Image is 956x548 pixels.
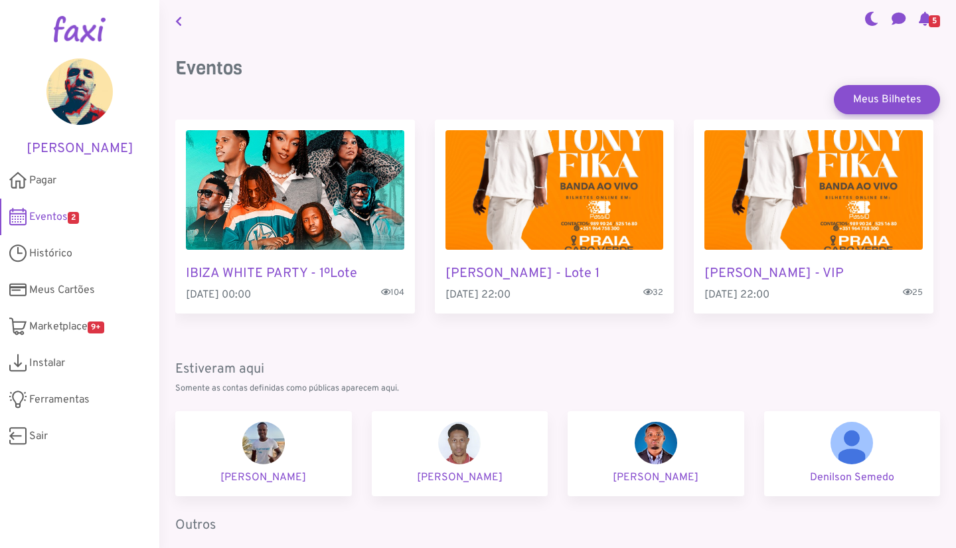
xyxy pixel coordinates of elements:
span: 5 [929,15,940,27]
a: TONY FIKA - VIP [PERSON_NAME] - VIP [DATE] 22:0025 [694,120,933,314]
p: [DATE] 22:00 [445,287,664,303]
span: Pagar [29,173,56,189]
h5: [PERSON_NAME] - Lote 1 [445,266,664,282]
h5: Outros [175,517,940,533]
span: Ferramentas [29,392,90,408]
a: Denilson Semedo Denilson Semedo [764,411,941,496]
img: Cé Fernandes [242,422,285,464]
img: Graciano Fernandes [635,422,677,464]
h5: [PERSON_NAME] [20,141,139,157]
a: Cé Fernandes [PERSON_NAME] [175,411,352,496]
p: [PERSON_NAME] [578,470,734,486]
p: [DATE] 00:00 [186,287,404,303]
p: Somente as contas definidas como públicas aparecem aqui. [175,383,940,395]
h3: Eventos [175,57,940,80]
p: [PERSON_NAME] [382,470,538,486]
span: 32 [643,287,663,300]
div: 1 / 3 [175,120,415,314]
a: Carlos Barros [PERSON_NAME] [372,411,548,496]
img: Denilson Semedo [831,422,873,464]
a: [PERSON_NAME] [20,58,139,157]
img: TONY FIKA - Lote 1 [445,130,664,250]
div: 2 / 3 [435,120,675,314]
img: TONY FIKA - VIP [704,130,923,250]
span: Eventos [29,209,79,225]
img: IBIZA WHITE PARTY - 1ºLote [186,130,404,250]
p: Denilson Semedo [775,470,930,486]
span: Sair [29,428,48,444]
span: Instalar [29,355,65,371]
div: 3 / 3 [694,120,933,314]
h5: IBIZA WHITE PARTY - 1ºLote [186,266,404,282]
span: 2 [68,212,79,224]
a: TONY FIKA - Lote 1 [PERSON_NAME] - Lote 1 [DATE] 22:0032 [435,120,675,314]
p: [PERSON_NAME] [186,470,341,486]
span: Histórico [29,246,72,262]
p: [DATE] 22:00 [704,287,923,303]
img: Carlos Barros [438,422,481,464]
span: 25 [903,287,923,300]
a: Meus Bilhetes [834,85,940,114]
span: 9+ [88,321,104,333]
h5: [PERSON_NAME] - VIP [704,266,923,282]
span: 104 [381,287,404,300]
a: Graciano Fernandes [PERSON_NAME] [568,411,744,496]
span: Marketplace [29,319,104,335]
span: Meus Cartões [29,282,95,298]
a: IBIZA WHITE PARTY - 1ºLote IBIZA WHITE PARTY - 1ºLote [DATE] 00:00104 [175,120,415,314]
h5: Estiveram aqui [175,361,940,377]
